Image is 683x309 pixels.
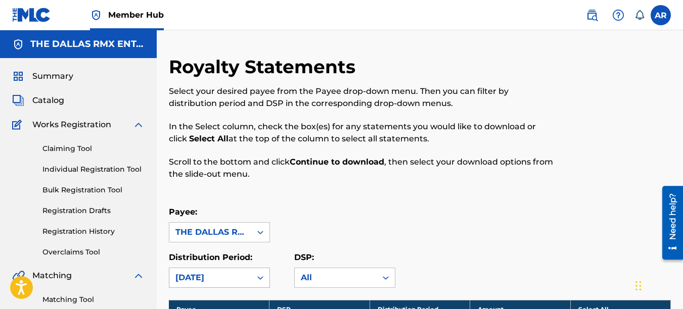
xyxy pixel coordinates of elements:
div: Drag [635,271,642,301]
img: Catalog [12,94,24,107]
img: Matching [12,270,25,282]
div: Help [608,5,628,25]
img: Summary [12,70,24,82]
strong: Select All [189,134,229,143]
a: Claiming Tool [42,143,145,154]
label: DSP: [294,252,314,262]
span: Catalog [32,94,64,107]
a: Individual Registration Tool [42,164,145,175]
strong: Continue to download [290,157,384,167]
span: Matching [32,270,72,282]
a: Public Search [582,5,602,25]
div: Notifications [634,10,645,20]
img: expand [132,270,145,282]
div: All [301,272,371,284]
div: [DATE] [175,272,245,284]
h2: Royalty Statements [169,56,360,78]
iframe: Chat Widget [632,261,683,309]
a: Registration Drafts [42,205,145,216]
div: THE DALLAS RMX ENT. MUSIC PUBLISHING [175,226,245,238]
span: Member Hub [108,9,164,21]
img: expand [132,119,145,131]
img: Top Rightsholder [90,9,102,21]
a: Matching Tool [42,294,145,305]
a: Registration History [42,226,145,237]
img: MLC Logo [12,8,51,22]
a: Bulk Registration Tool [42,185,145,195]
img: search [586,9,598,21]
p: Scroll to the bottom and click , then select your download options from the slide-out menu. [169,156,556,180]
a: CatalogCatalog [12,94,64,107]
label: Distribution Period: [169,252,252,262]
span: Works Registration [32,119,111,131]
a: Overclaims Tool [42,247,145,257]
img: help [612,9,624,21]
span: Summary [32,70,73,82]
iframe: Resource Center [655,182,683,263]
img: Works Registration [12,119,25,131]
p: In the Select column, check the box(es) for any statements you would like to download or click at... [169,121,556,145]
h5: THE DALLAS RMX ENT. MUSIC PUBLISHING [30,38,145,50]
a: SummarySummary [12,70,73,82]
p: Select your desired payee from the Payee drop-down menu. Then you can filter by distribution peri... [169,85,556,110]
img: Accounts [12,38,24,50]
label: Payee: [169,207,197,217]
div: User Menu [651,5,671,25]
